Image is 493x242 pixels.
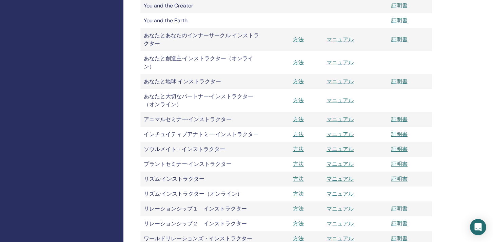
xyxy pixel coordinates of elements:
[391,146,408,153] a: 証明書
[391,175,408,182] a: 証明書
[327,220,354,227] a: マニュアル
[327,131,354,138] a: マニュアル
[140,201,262,216] td: リレーションシップ１ インストラクター
[293,97,304,104] a: 方法
[327,235,354,242] a: マニュアル
[327,205,354,212] a: マニュアル
[327,97,354,104] a: マニュアル
[293,146,304,153] a: 方法
[140,142,262,157] td: ソウルメイト・インストラクター
[293,235,304,242] a: 方法
[293,220,304,227] a: 方法
[327,190,354,197] a: マニュアル
[293,36,304,43] a: 方法
[293,131,304,138] a: 方法
[391,205,408,212] a: 証明書
[470,219,486,235] div: Open Intercom Messenger
[327,116,354,123] a: マニュアル
[140,89,262,112] td: あなたと大切なパートナー·インストラクター（オンライン）
[391,220,408,227] a: 証明書
[293,205,304,212] a: 方法
[391,235,408,242] a: 証明書
[140,127,262,142] td: インチュイティブアナトミー·インストラクター
[140,112,262,127] td: アニマルセミナー·インストラクター
[293,160,304,168] a: 方法
[327,36,354,43] a: マニュアル
[140,157,262,172] td: プラントセミナー·インストラクター
[293,59,304,66] a: 方法
[391,36,408,43] a: 証明書
[140,13,262,28] td: You and the Earth
[293,175,304,182] a: 方法
[140,186,262,201] td: リズム·インストラクター（オンライン）
[327,146,354,153] a: マニュアル
[391,78,408,85] a: 証明書
[293,190,304,197] a: 方法
[391,131,408,138] a: 証明書
[391,2,408,9] a: 証明書
[391,17,408,24] a: 証明書
[391,116,408,123] a: 証明書
[327,78,354,85] a: マニュアル
[327,59,354,66] a: マニュアル
[293,78,304,85] a: 方法
[327,175,354,182] a: マニュアル
[140,28,262,51] td: あなたとあなたのインナーサークル インストラクター
[140,216,262,231] td: リレーションシップ２ インストラクター
[327,160,354,168] a: マニュアル
[140,51,262,74] td: あなたと創造主·インストラクター（オンライン）
[140,172,262,186] td: リズム·インストラクター
[140,74,262,89] td: あなたと地球 インストラクター
[293,116,304,123] a: 方法
[391,160,408,168] a: 証明書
